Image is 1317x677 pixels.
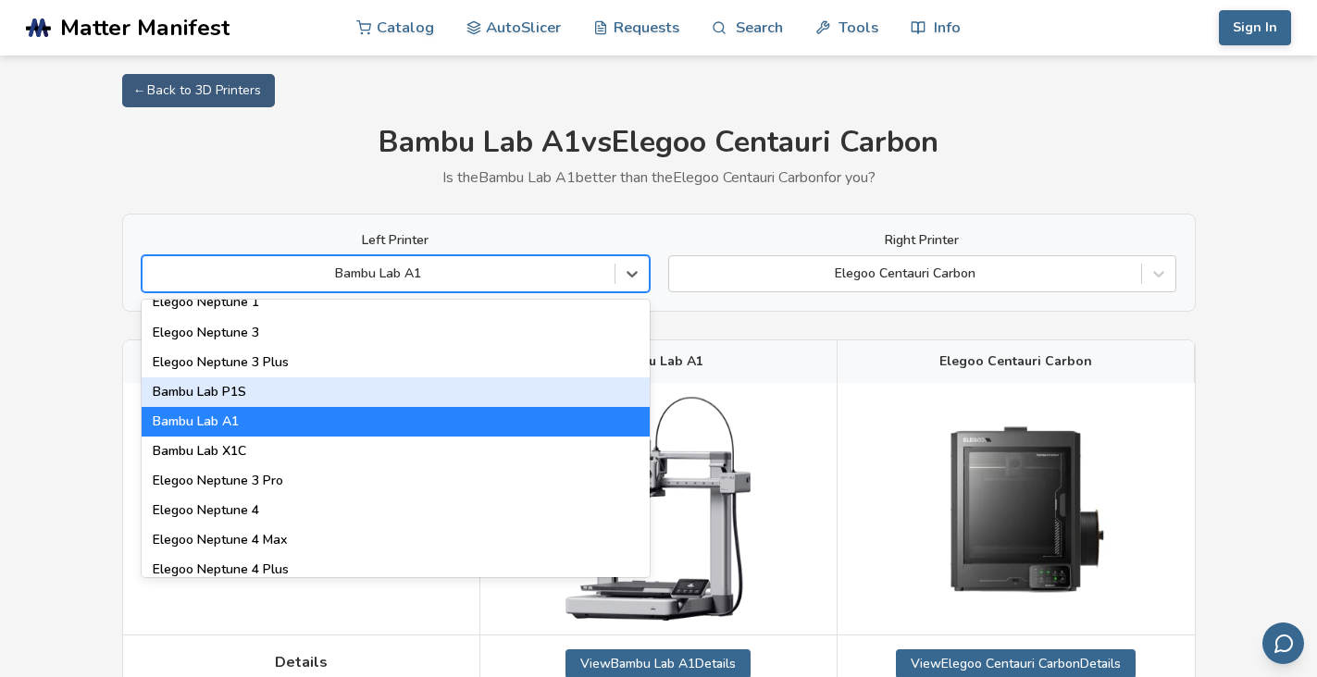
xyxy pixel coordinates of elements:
[275,654,328,671] span: Details
[142,233,650,248] label: Left Printer
[60,15,230,41] span: Matter Manifest
[142,555,650,585] div: Elegoo Neptune 4 Plus
[668,233,1176,248] label: Right Printer
[142,496,650,525] div: Elegoo Neptune 4
[939,354,1092,369] span: Elegoo Centauri Carbon
[142,525,650,555] div: Elegoo Neptune 4 Max
[122,169,1196,186] p: Is the Bambu Lab A1 better than the Elegoo Centauri Carbon for you?
[1262,622,1304,664] button: Send feedback via email
[122,74,275,107] a: ← Back to 3D Printers
[142,318,650,348] div: Elegoo Neptune 3
[152,266,155,281] input: Bambu Lab A1Elegoo Neptune 2Anycubic Kobra 2 ProAnycubic Kobra 3Anycubic Mega ZeroArtillery Geniu...
[565,397,751,620] img: Bambu Lab A1
[614,354,703,369] span: Bambu Lab A1
[924,402,1109,615] img: Elegoo Centauri Carbon
[678,266,682,281] input: Elegoo Centauri Carbon
[142,377,650,407] div: Bambu Lab P1S
[142,466,650,496] div: Elegoo Neptune 3 Pro
[142,407,650,437] div: Bambu Lab A1
[142,288,650,317] div: Elegoo Neptune 1
[1219,10,1291,45] button: Sign In
[142,348,650,377] div: Elegoo Neptune 3 Plus
[142,437,650,466] div: Bambu Lab X1C
[122,126,1196,160] h1: Bambu Lab A1 vs Elegoo Centauri Carbon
